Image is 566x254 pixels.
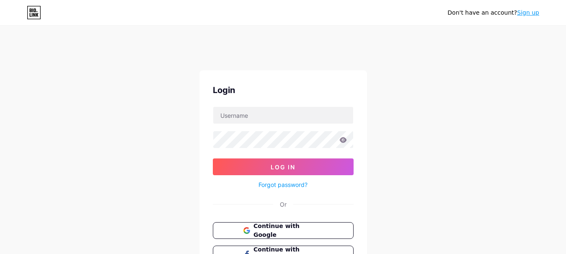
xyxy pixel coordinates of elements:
[213,158,354,175] button: Log In
[517,9,539,16] a: Sign up
[447,8,539,17] div: Don't have an account?
[258,180,308,189] a: Forgot password?
[271,163,295,171] span: Log In
[253,222,323,239] span: Continue with Google
[213,107,353,124] input: Username
[280,200,287,209] div: Or
[213,84,354,96] div: Login
[213,222,354,239] button: Continue with Google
